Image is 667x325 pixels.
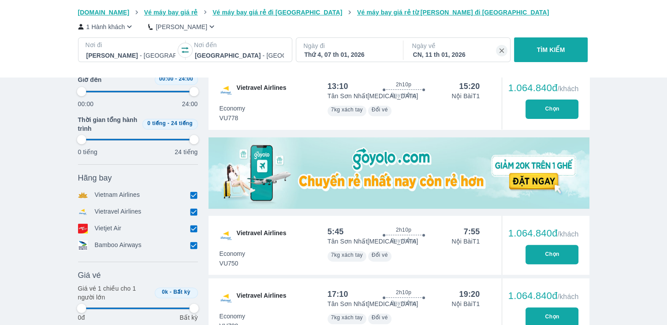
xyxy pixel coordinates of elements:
[237,83,287,97] span: Vietravel Airlines
[78,148,97,156] p: 0 tiếng
[328,299,418,308] p: Tân Sơn Nhất [MEDICAL_DATA]
[451,92,480,100] p: Nội Bài T1
[78,75,102,84] span: Giờ đến
[220,249,245,258] span: Economy
[328,81,348,92] div: 13:10
[219,83,233,97] img: VU
[168,120,169,126] span: -
[396,81,411,88] span: 2h10p
[459,289,480,299] div: 19:20
[372,314,388,321] span: Đổi vé
[144,9,198,16] span: Vé máy bay giá rẻ
[209,137,589,209] img: media-0
[78,284,151,302] p: Giá vé 1 chiều cho 1 người lớn
[537,45,565,54] p: TÌM KIẾM
[175,76,177,82] span: -
[514,37,588,62] button: TÌM KIẾM
[173,289,190,295] span: Bất kỳ
[508,83,579,93] div: 1.064.840đ
[219,291,233,305] img: VU
[328,289,348,299] div: 17:10
[237,291,287,305] span: Vietravel Airlines
[525,100,578,119] button: Chọn
[78,9,130,16] span: [DOMAIN_NAME]
[220,114,245,122] span: VU778
[220,259,245,268] span: VU750
[220,312,245,321] span: Economy
[413,50,502,59] div: CN, 11 th 01, 2026
[78,115,139,133] span: Thời gian tổng hành trình
[175,148,197,156] p: 24 tiếng
[508,228,579,239] div: 1.064.840đ
[78,100,94,108] p: 00:00
[331,252,363,258] span: 7kg xách tay
[170,289,171,295] span: -
[78,270,101,281] span: Giá vé
[78,8,589,17] nav: breadcrumb
[328,92,418,100] p: Tân Sơn Nhất [MEDICAL_DATA]
[95,190,140,200] p: Vietnam Airlines
[331,314,363,321] span: 7kg xách tay
[396,226,411,233] span: 2h10p
[182,100,198,108] p: 24:00
[396,289,411,296] span: 2h10p
[557,85,578,92] span: /khách
[219,229,233,243] img: VU
[171,120,193,126] span: 24 tiếng
[357,9,549,16] span: Vé máy bay giá rẻ từ [PERSON_NAME] đi [GEOGRAPHIC_DATA]
[328,237,418,246] p: Tân Sơn Nhất [MEDICAL_DATA]
[303,41,394,50] p: Ngày đi
[451,237,480,246] p: Nội Bài T1
[212,9,342,16] span: Vé máy bay giá rẻ đi [GEOGRAPHIC_DATA]
[525,245,578,264] button: Chọn
[78,173,112,183] span: Hãng bay
[162,289,168,295] span: 0k
[147,120,166,126] span: 0 tiếng
[220,104,245,113] span: Economy
[372,252,388,258] span: Đổi vé
[78,313,85,322] p: 0đ
[78,22,134,31] button: 1 Hành khách
[179,313,197,322] p: Bất kỳ
[328,226,344,237] div: 5:45
[557,230,578,238] span: /khách
[412,41,503,50] p: Ngày về
[508,291,579,301] div: 1.064.840đ
[159,76,174,82] span: 00:00
[237,229,287,243] span: Vietravel Airlines
[464,226,480,237] div: 7:55
[148,22,216,31] button: [PERSON_NAME]
[557,293,578,300] span: /khách
[179,76,193,82] span: 24:00
[95,240,142,250] p: Bamboo Airways
[194,41,285,49] p: Nơi đến
[451,299,480,308] p: Nội Bài T1
[372,107,388,113] span: Đổi vé
[86,41,176,49] p: Nơi đi
[304,50,393,59] div: Thứ 4, 07 th 01, 2026
[95,207,142,217] p: Vietravel Airlines
[95,224,122,233] p: Vietjet Air
[86,22,125,31] p: 1 Hành khách
[459,81,480,92] div: 15:20
[331,107,363,113] span: 7kg xách tay
[156,22,207,31] p: [PERSON_NAME]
